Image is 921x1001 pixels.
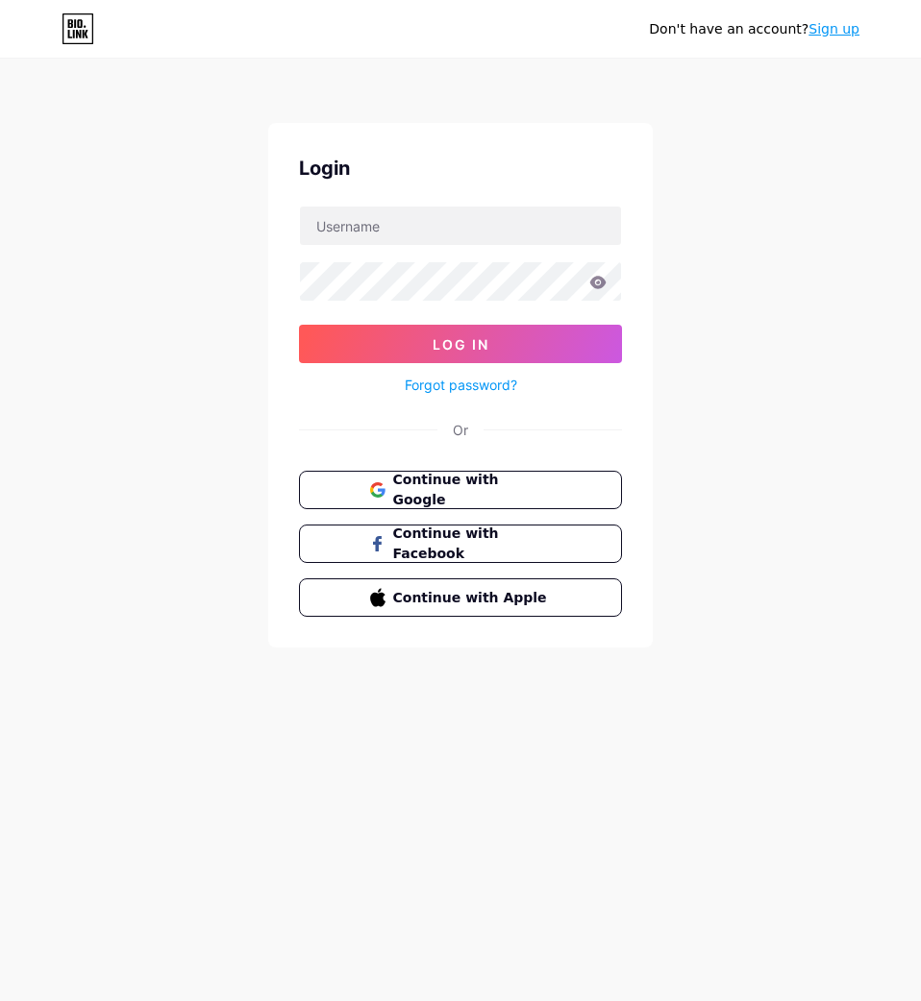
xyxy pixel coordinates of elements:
[453,420,468,440] div: Or
[433,336,489,353] span: Log In
[299,471,622,509] button: Continue with Google
[299,578,622,617] button: Continue with Apple
[393,524,552,564] span: Continue with Facebook
[405,375,517,395] a: Forgot password?
[393,588,552,608] span: Continue with Apple
[649,19,859,39] div: Don't have an account?
[299,525,622,563] button: Continue with Facebook
[299,325,622,363] button: Log In
[809,21,859,37] a: Sign up
[300,207,621,245] input: Username
[299,154,622,183] div: Login
[393,470,552,510] span: Continue with Google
